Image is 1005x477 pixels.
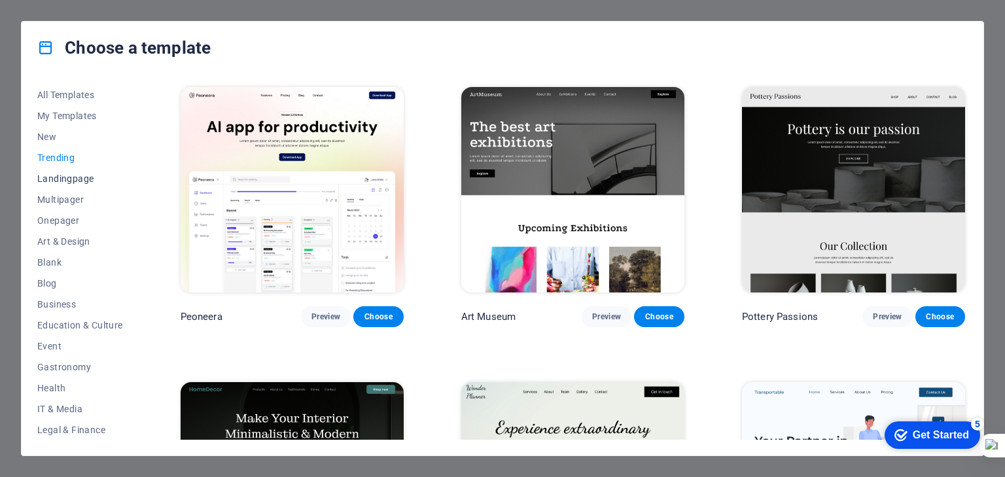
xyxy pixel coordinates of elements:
button: Preview [862,306,912,327]
button: Multipager [37,189,123,210]
span: Business [37,299,123,309]
span: Choose [926,311,955,322]
span: Legal & Finance [37,425,123,435]
button: Preview [301,306,351,327]
button: Preview [582,306,631,327]
button: Health [37,378,123,398]
span: New [37,132,123,142]
img: Peoneera [181,87,404,292]
h4: Choose a template [37,37,211,58]
button: Blank [37,252,123,273]
button: Choose [353,306,403,327]
button: Gastronomy [37,357,123,378]
button: Event [37,336,123,357]
div: 5 [98,3,111,16]
span: Choose [364,311,393,322]
img: Art Museum [461,87,684,292]
p: Peoneera [181,310,222,323]
span: Education & Culture [37,320,123,330]
button: Landingpage [37,168,123,189]
span: Choose [644,311,673,322]
button: Education & Culture [37,315,123,336]
button: Business [37,294,123,315]
p: Pottery Passions [742,310,818,323]
span: Landingpage [37,173,123,184]
span: Onepager [37,215,123,226]
span: Health [37,383,123,393]
span: All Templates [37,90,123,100]
button: Trending [37,147,123,168]
span: Event [37,341,123,351]
button: Onepager [37,210,123,231]
button: Choose [915,306,965,327]
span: Art & Design [37,236,123,247]
span: Gastronomy [37,362,123,372]
p: Art Museum [461,310,516,323]
span: Preview [873,311,902,322]
button: All Templates [37,84,123,105]
div: Get Started 5 items remaining, 0% complete [12,7,107,34]
span: Blank [37,257,123,268]
button: Legal & Finance [37,419,123,440]
div: Get Started [40,14,96,26]
span: My Templates [37,111,123,121]
span: Trending [37,152,123,163]
span: Preview [311,311,340,322]
button: Art & Design [37,231,123,252]
button: Choose [634,306,684,327]
button: IT & Media [37,398,123,419]
img: Pottery Passions [742,87,965,292]
button: My Templates [37,105,123,126]
button: New [37,126,123,147]
span: Preview [592,311,621,322]
span: IT & Media [37,404,123,414]
span: Blog [37,278,123,289]
span: Multipager [37,194,123,205]
button: Blog [37,273,123,294]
